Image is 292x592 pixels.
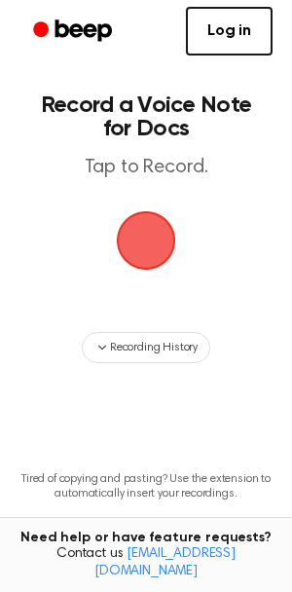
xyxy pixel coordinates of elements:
button: Recording History [82,332,210,363]
span: Contact us [12,546,280,580]
p: Tap to Record. [35,156,257,180]
img: Beep Logo [117,211,175,270]
p: Tired of copying and pasting? Use the extension to automatically insert your recordings. [16,472,276,501]
a: [EMAIL_ADDRESS][DOMAIN_NAME] [94,547,236,578]
a: Log in [186,7,273,55]
a: Beep [19,13,129,51]
h1: Record a Voice Note for Docs [35,93,257,140]
span: Recording History [110,339,198,356]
